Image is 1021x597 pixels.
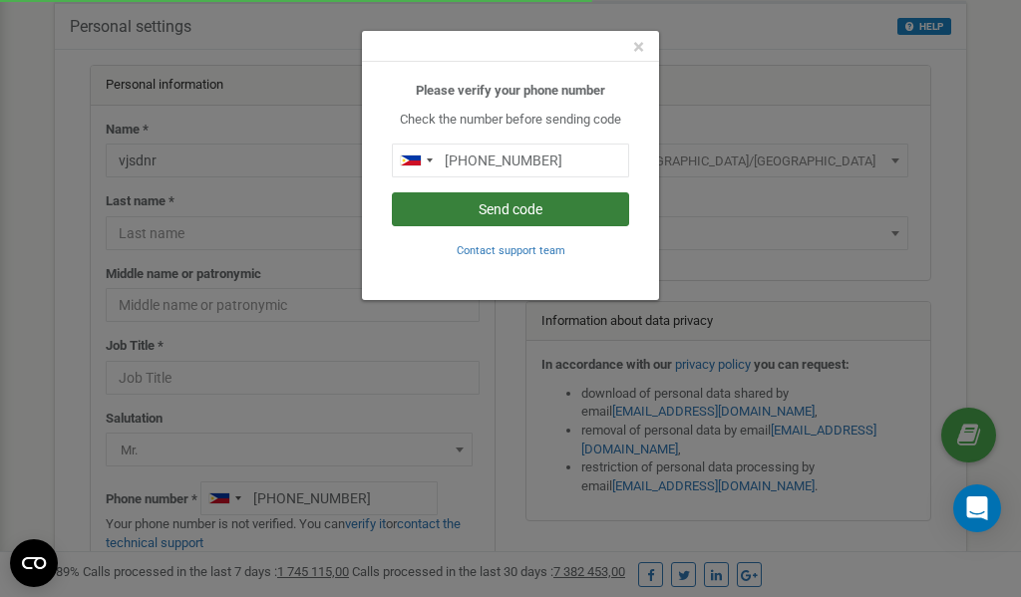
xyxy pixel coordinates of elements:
[416,83,605,98] b: Please verify your phone number
[393,145,439,176] div: Telephone country code
[392,192,629,226] button: Send code
[457,244,565,257] small: Contact support team
[392,111,629,130] p: Check the number before sending code
[10,539,58,587] button: Open CMP widget
[392,144,629,177] input: 0905 123 4567
[633,35,644,59] span: ×
[457,242,565,257] a: Contact support team
[633,37,644,58] button: Close
[953,484,1001,532] div: Open Intercom Messenger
